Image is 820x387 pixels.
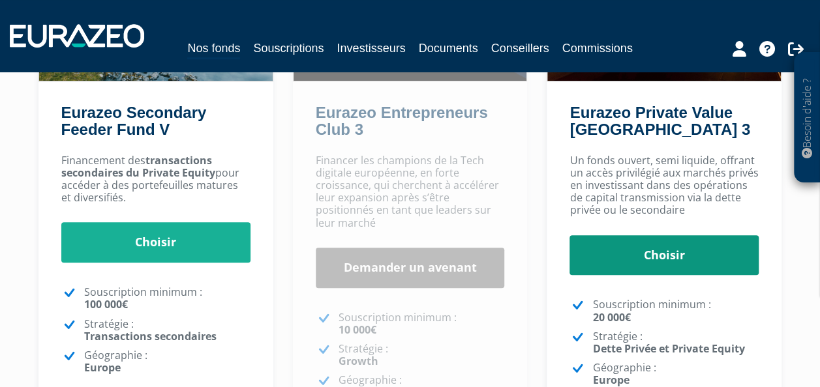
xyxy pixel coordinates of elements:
a: Eurazeo Private Value [GEOGRAPHIC_DATA] 3 [569,104,750,138]
p: Stratégie : [592,330,759,355]
a: Conseillers [491,39,549,57]
a: Eurazeo Secondary Feeder Fund V [61,104,207,138]
strong: Europe [84,360,121,375]
p: Géographie : [84,349,251,374]
strong: 10 000€ [339,322,376,337]
p: Souscription minimum : [339,311,505,336]
p: Stratégie : [339,343,505,367]
p: Un fonds ouvert, semi liquide, offrant un accès privilégié aux marchés privés en investissant dan... [569,154,759,217]
strong: Transactions secondaires [84,329,217,343]
a: Demander un avenant [316,248,505,288]
p: Stratégie : [84,318,251,343]
p: Financer les champions de la Tech digitale européenne, en forte croissance, qui cherchent à accél... [316,154,505,229]
img: 1732889491-logotype_eurazeo_blanc_rvb.png [10,24,144,48]
a: Eurazeo Entrepreneurs Club 3 [316,104,488,138]
strong: Dette Privée et Private Equity [592,341,744,356]
strong: 100 000€ [84,297,128,311]
strong: Growth [339,354,378,368]
a: Choisir [569,235,759,276]
p: Géographie : [592,362,759,386]
p: Souscription minimum : [592,298,759,323]
strong: 20 000€ [592,310,630,324]
a: Documents [419,39,478,57]
p: Souscription minimum : [84,286,251,311]
strong: transactions secondaires du Private Equity [61,153,215,180]
a: Commissions [562,39,633,57]
p: Besoin d'aide ? [800,59,815,177]
a: Choisir [61,222,251,263]
a: Nos fonds [187,39,240,59]
p: Financement des pour accéder à des portefeuilles matures et diversifiés. [61,154,251,205]
strong: Europe [592,373,629,387]
a: Souscriptions [253,39,324,57]
a: Investisseurs [337,39,405,57]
